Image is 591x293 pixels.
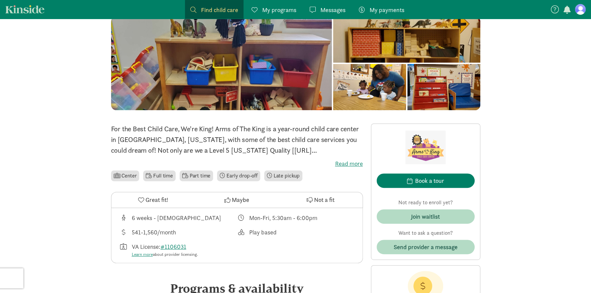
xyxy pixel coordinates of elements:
[111,170,139,181] li: Center
[411,212,440,221] div: Join waitlist
[249,213,317,222] div: Mon-Fri, 5:30am - 6:00pm
[195,192,279,208] button: Maybe
[132,213,221,222] div: 6 weeks - [DEMOGRAPHIC_DATA]
[370,5,404,14] span: My payments
[320,5,346,14] span: Messages
[217,170,260,181] li: Early drop-off
[394,242,458,251] span: Send provider a message
[377,173,475,188] button: Book a tour
[201,5,238,14] span: Find child care
[161,243,186,250] a: #1106031
[145,195,168,204] span: Great fit!
[262,5,296,14] span: My programs
[232,195,249,204] span: Maybe
[237,228,355,237] div: This provider's education philosophy
[415,176,444,185] div: Book a tour
[111,160,363,168] label: Read more
[119,242,237,258] div: License number
[111,192,195,208] button: Great fit!
[237,213,355,222] div: Class schedule
[377,240,475,254] button: Send provider a message
[5,5,44,13] a: Kinside
[377,199,475,207] p: Not ready to enroll yet?
[264,170,302,181] li: Late pickup
[132,228,176,237] div: 541-1,560/month
[377,209,475,224] button: Join waitlist
[132,242,198,258] div: VA License:
[377,229,475,237] p: Want to ask a question?
[249,228,277,237] div: Play based
[405,129,446,165] img: Provider logo
[279,192,362,208] button: Not a fit
[119,228,237,237] div: Average tuition for this program
[143,170,175,181] li: Full time
[111,124,363,156] p: For the Best Child Care, We're King! Arms of The King is a year-round child care center in [GEOGR...
[132,251,198,258] div: about provider licensing.
[314,195,334,204] span: Not a fit
[132,251,153,257] a: Learn more
[180,170,213,181] li: Part time
[119,213,237,222] div: Age range for children that this provider cares for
